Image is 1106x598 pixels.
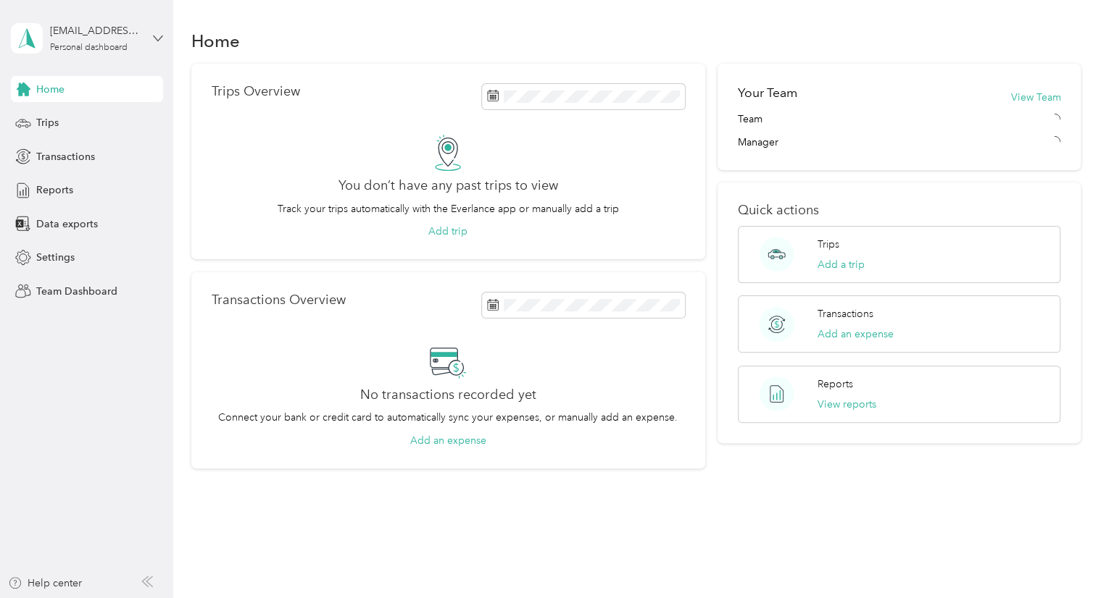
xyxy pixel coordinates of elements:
[212,292,346,308] p: Transactions Overview
[738,203,1060,218] p: Quick actions
[36,149,95,164] span: Transactions
[738,84,797,102] h2: Your Team
[36,115,59,130] span: Trips
[36,250,75,265] span: Settings
[50,23,141,38] div: [EMAIL_ADDRESS][PERSON_NAME][DOMAIN_NAME]
[36,82,65,97] span: Home
[738,135,778,150] span: Manager
[278,201,619,216] p: Track your trips automatically with the Everlance app or manually add a trip
[191,33,240,49] h1: Home
[428,224,467,239] button: Add trip
[818,397,876,412] button: View reports
[36,284,117,299] span: Team Dashboard
[218,410,678,425] p: Connect your bank or credit card to automatically sync your expenses, or manually add an expense.
[818,376,853,392] p: Reports
[50,43,128,52] div: Personal dashboard
[818,237,839,252] p: Trips
[360,387,536,403] h2: No transactions recorded yet
[818,257,865,272] button: Add a trip
[410,433,486,448] button: Add an expense
[8,576,82,591] button: Help center
[36,216,98,232] span: Data exports
[738,111,762,127] span: Team
[818,306,873,321] p: Transactions
[36,182,73,198] span: Reports
[1025,517,1106,598] iframe: Everlance-gr Chat Button Frame
[212,84,300,99] p: Trips Overview
[1010,90,1060,105] button: View Team
[338,178,558,193] h2: You don’t have any past trips to view
[818,327,894,342] button: Add an expense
